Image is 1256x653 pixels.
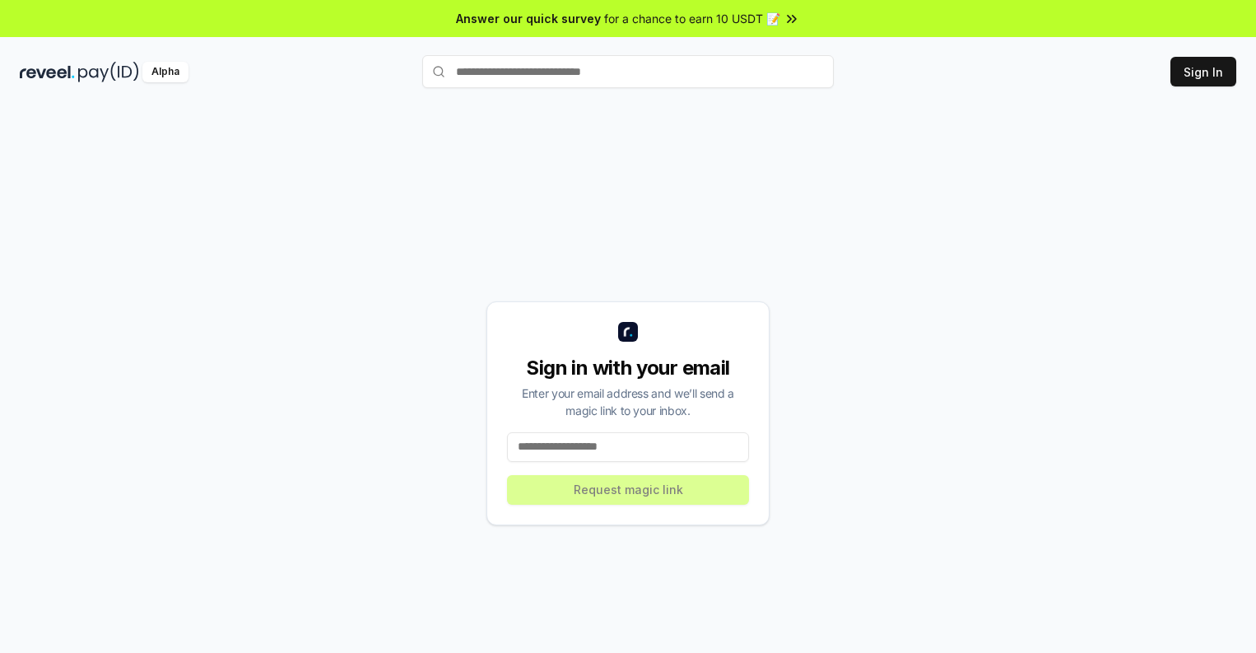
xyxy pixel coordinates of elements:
[78,62,139,82] img: pay_id
[20,62,75,82] img: reveel_dark
[507,385,749,419] div: Enter your email address and we’ll send a magic link to your inbox.
[604,10,780,27] span: for a chance to earn 10 USDT 📝
[618,322,638,342] img: logo_small
[456,10,601,27] span: Answer our quick survey
[142,62,188,82] div: Alpha
[507,355,749,381] div: Sign in with your email
[1170,57,1236,86] button: Sign In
